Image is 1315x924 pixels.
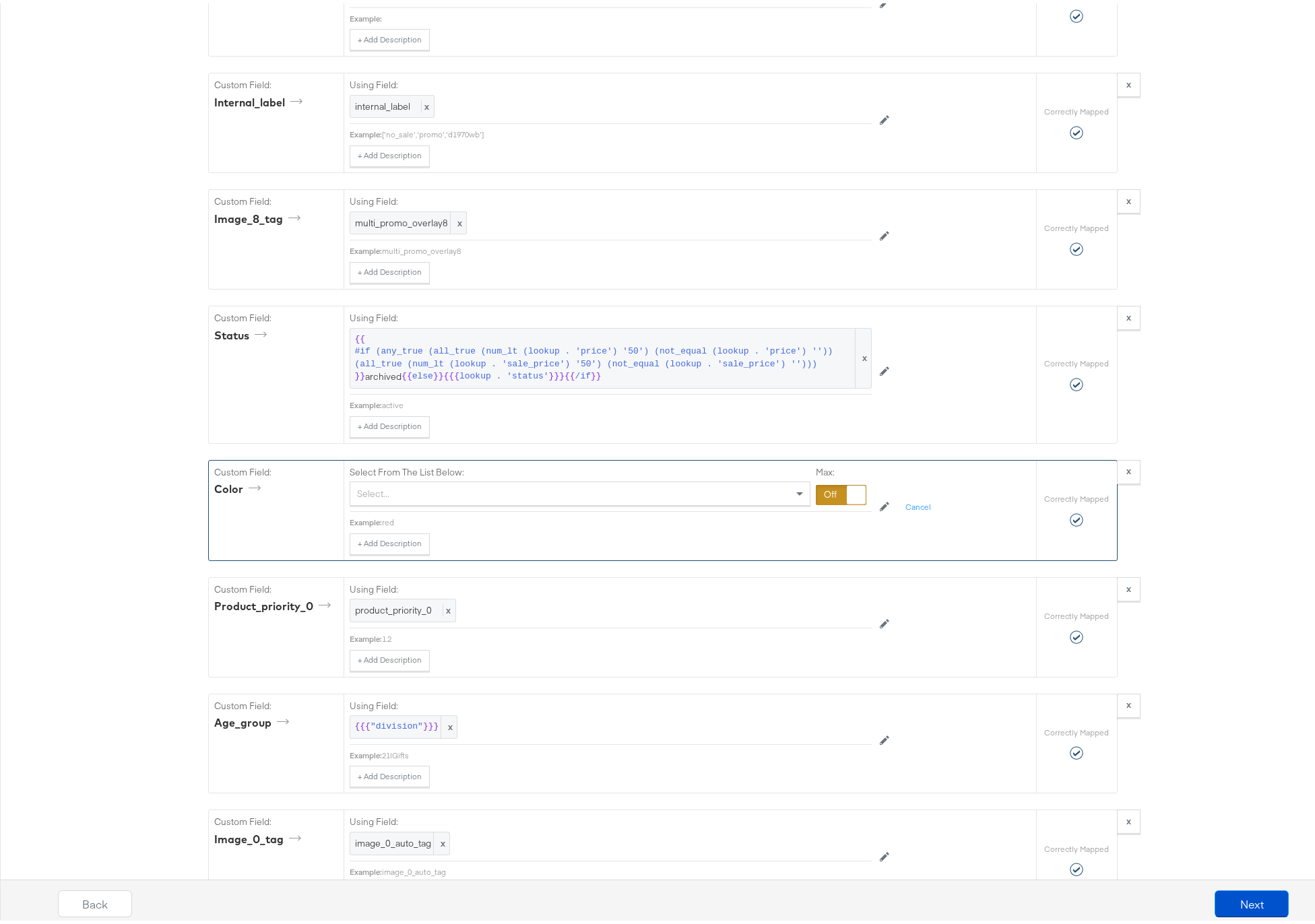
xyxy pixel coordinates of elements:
[1044,103,1109,114] label: Correctly Mapped
[214,92,307,107] div: internal_label
[350,26,430,47] button: + Add Description
[371,717,423,730] span: "division"
[1117,690,1141,715] button: x
[1044,490,1109,501] label: Correctly Mapped
[855,325,871,385] span: x
[1044,840,1109,851] label: Correctly Mapped
[897,494,939,515] button: Cancel
[214,208,305,224] div: image_8_tag
[1126,308,1131,320] strong: x
[350,308,872,321] label: Using Field:
[214,696,338,709] label: Custom Field:
[214,595,335,611] div: product_priority_0
[1126,461,1131,473] strong: x
[350,762,430,784] button: + Add Description
[1117,302,1141,327] button: x
[350,747,382,758] div: Example:
[382,397,872,407] div: active
[1126,191,1131,203] strong: x
[382,514,872,525] div: red
[1117,186,1141,210] button: x
[355,367,366,380] span: }}
[350,479,810,502] div: Select...
[382,630,872,641] div: 1.2
[816,463,866,475] label: Max:
[423,717,439,730] span: }}}
[355,330,366,343] span: {{
[214,463,338,475] label: Custom Field:
[350,863,382,874] div: Example:
[1117,574,1141,598] button: x
[565,367,575,380] span: {{
[350,580,872,593] label: Using Field:
[1117,806,1141,830] button: x
[412,367,433,380] span: else
[444,367,459,380] span: {{{
[1117,69,1141,94] button: x
[350,647,430,668] button: + Add Description
[214,192,338,205] label: Custom Field:
[355,834,445,847] span: image_0_auto_tag
[1126,75,1131,87] strong: x
[350,75,872,88] label: Using Field:
[382,747,872,758] div: 21|Gifts
[575,367,591,380] span: /if
[355,330,866,380] span: archived
[1126,579,1131,591] strong: x
[1215,887,1289,914] button: Next
[350,10,382,21] div: Example:
[58,887,132,914] button: Back
[1044,355,1109,366] label: Correctly Mapped
[350,126,382,137] div: Example:
[382,863,872,874] div: image_0_auto_tag
[549,367,565,380] span: }}}
[214,712,294,727] div: age_group
[450,209,466,231] span: x
[214,308,338,321] label: Custom Field:
[214,828,306,844] div: image_0_tag
[355,213,461,226] span: multi_promo_overlay8
[350,242,382,253] div: Example:
[355,97,410,109] span: internal_label
[355,717,371,730] span: {{{
[350,192,872,205] label: Using Field:
[350,259,430,280] button: + Add Description
[350,463,464,475] label: Select From The List Below:
[591,367,602,380] span: }}
[350,514,382,525] div: Example:
[214,580,338,593] label: Custom Field:
[459,367,549,380] span: lookup . 'status'
[402,367,412,380] span: {{
[214,325,271,340] div: status
[433,829,449,851] span: x
[443,601,451,613] span: x
[350,812,872,825] label: Using Field:
[1117,457,1141,481] button: x
[214,812,338,825] label: Custom Field:
[350,630,382,641] div: Example:
[350,413,430,434] button: + Add Description
[382,242,872,253] div: multi_promo_overlay8
[355,601,432,613] span: product_priority_0
[1044,607,1109,618] label: Correctly Mapped
[1126,812,1131,824] strong: x
[382,126,872,137] div: ['no_sale','promo','d1970wb']
[441,713,457,735] span: x
[1044,724,1109,735] label: Correctly Mapped
[214,75,338,88] label: Custom Field:
[1044,220,1109,230] label: Correctly Mapped
[350,696,872,709] label: Using Field:
[355,342,853,367] span: #if (any_true (all_true (num_lt (lookup . 'price') '50') (not_equal (lookup . 'price') '')) (all_...
[421,97,429,109] span: x
[350,397,382,407] div: Example:
[214,478,265,494] div: color
[1126,695,1131,707] strong: x
[350,142,430,164] button: + Add Description
[350,530,430,552] button: + Add Description
[433,367,444,380] span: }}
